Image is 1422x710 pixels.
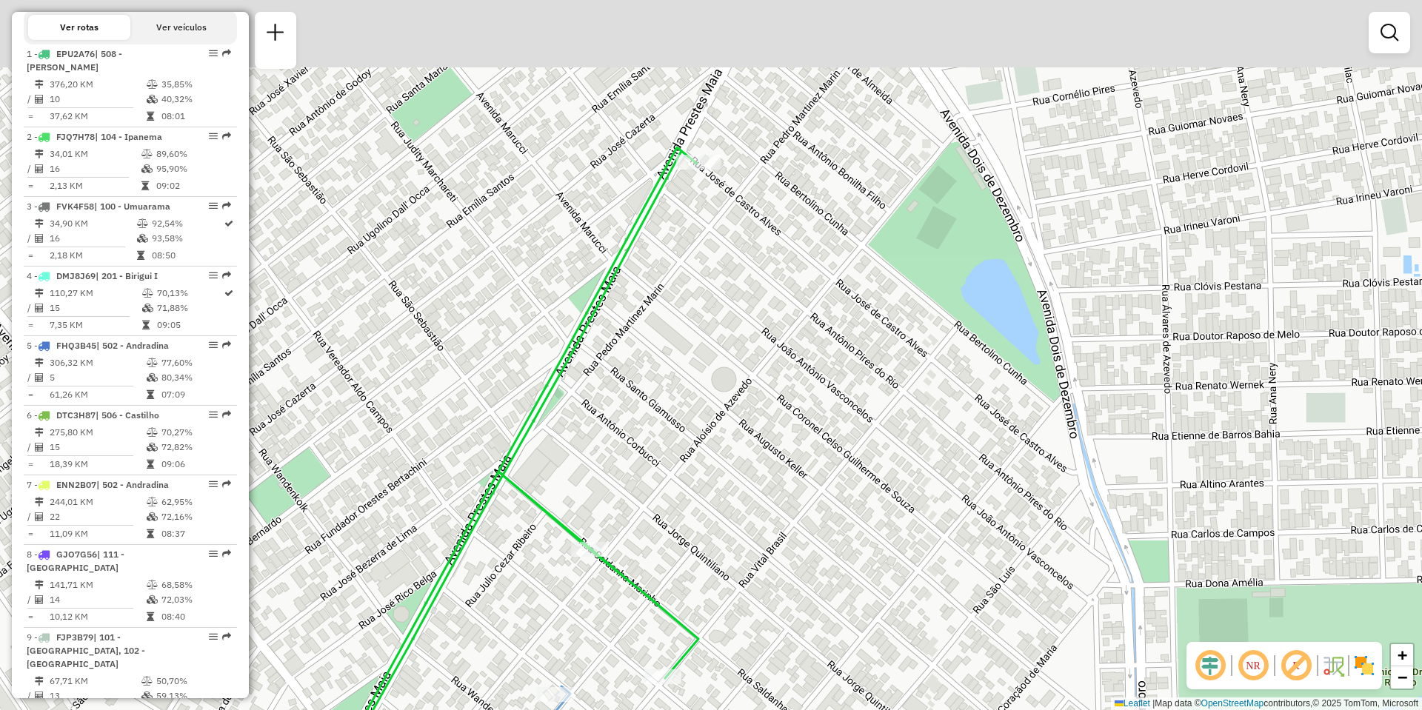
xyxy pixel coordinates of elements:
[156,689,230,703] td: 59,13%
[35,580,44,589] i: Distância Total
[261,18,290,51] a: Nova sessão e pesquisa
[49,286,141,301] td: 110,27 KM
[1278,648,1314,683] span: Exibir rótulo
[141,677,153,686] i: % de utilização do peso
[35,95,44,104] i: Total de Atividades
[209,271,218,280] em: Opções
[1115,698,1150,709] a: Leaflet
[35,428,44,437] i: Distância Total
[137,219,148,228] i: % de utilização do peso
[27,689,34,703] td: /
[137,251,144,260] i: Tempo total em rota
[27,131,162,142] span: 2 -
[49,161,141,176] td: 16
[156,147,230,161] td: 89,60%
[49,248,136,263] td: 2,18 KM
[27,592,34,607] td: /
[147,390,154,399] i: Tempo total em rota
[224,219,233,228] i: Rota otimizada
[27,387,34,402] td: =
[49,440,146,455] td: 15
[96,270,158,281] span: | 201 - Birigui I
[141,150,153,158] i: % de utilização do peso
[35,150,44,158] i: Distância Total
[151,216,223,231] td: 92,54%
[27,340,169,351] span: 5 -
[35,358,44,367] i: Distância Total
[96,409,159,421] span: | 506 - Castilho
[49,689,141,703] td: 13
[35,512,44,521] i: Total de Atividades
[161,526,231,541] td: 08:37
[95,131,162,142] span: | 104 - Ipanema
[141,691,153,700] i: % de utilização da cubagem
[27,479,169,490] span: 7 -
[49,301,141,315] td: 15
[137,234,148,243] i: % de utilização da cubagem
[222,132,231,141] em: Rota exportada
[222,480,231,489] em: Rota exportada
[49,509,146,524] td: 22
[161,609,231,624] td: 08:40
[35,498,44,506] i: Distância Total
[49,318,141,332] td: 7,35 KM
[141,164,153,173] i: % de utilização da cubagem
[209,632,218,641] em: Opções
[35,219,44,228] i: Distância Total
[56,201,94,212] span: FVK4F58
[49,577,146,592] td: 141,71 KM
[27,231,34,246] td: /
[96,479,169,490] span: | 502 - Andradina
[151,231,223,246] td: 93,58%
[1398,668,1407,686] span: −
[49,231,136,246] td: 16
[49,674,141,689] td: 67,71 KM
[49,355,146,370] td: 306,32 KM
[56,409,96,421] span: DTC3H87
[27,109,34,124] td: =
[27,48,122,73] span: | 508 - [PERSON_NAME]
[35,677,44,686] i: Distância Total
[209,549,218,558] em: Opções
[161,440,231,455] td: 72,82%
[27,92,34,107] td: /
[161,387,231,402] td: 07:09
[49,495,146,509] td: 244,01 KM
[27,318,34,332] td: =
[222,341,231,349] em: Rota exportada
[161,92,231,107] td: 40,32%
[1152,698,1155,709] span: |
[27,509,34,524] td: /
[27,248,34,263] td: =
[35,373,44,382] i: Total de Atividades
[147,80,158,89] i: % de utilização do peso
[1201,698,1264,709] a: OpenStreetMap
[209,201,218,210] em: Opções
[222,549,231,558] em: Rota exportada
[161,425,231,440] td: 70,27%
[27,161,34,176] td: /
[151,248,223,263] td: 08:50
[49,147,141,161] td: 34,01 KM
[147,529,154,538] i: Tempo total em rota
[156,674,230,689] td: 50,70%
[209,49,218,58] em: Opções
[35,304,44,312] i: Total de Atividades
[147,498,158,506] i: % de utilização do peso
[222,49,231,58] em: Rota exportada
[142,321,150,329] i: Tempo total em rota
[161,509,231,524] td: 72,16%
[224,289,233,298] i: Rota otimizada
[56,632,93,643] span: FJP3B79
[27,549,124,573] span: | 111 - [GEOGRAPHIC_DATA]
[27,549,124,573] span: 8 -
[35,80,44,89] i: Distância Total
[27,632,145,669] span: 9 -
[27,440,34,455] td: /
[209,480,218,489] em: Opções
[35,595,44,604] i: Total de Atividades
[147,95,158,104] i: % de utilização da cubagem
[1398,646,1407,664] span: +
[147,580,158,589] i: % de utilização do peso
[142,304,153,312] i: % de utilização da cubagem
